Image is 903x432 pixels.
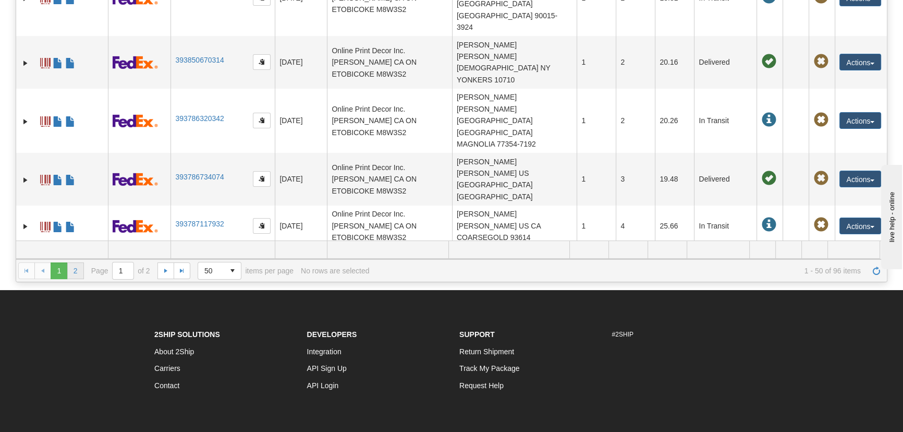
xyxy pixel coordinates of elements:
[839,54,881,70] button: Actions
[452,89,577,153] td: [PERSON_NAME] [PERSON_NAME] [GEOGRAPHIC_DATA] [GEOGRAPHIC_DATA] MAGNOLIA 77354-7192
[40,53,51,70] a: Label
[868,262,885,279] a: Refresh
[65,170,76,187] a: USMCA CO
[175,114,224,123] a: 393786320342
[307,347,341,356] a: Integration
[327,36,452,89] td: Online Print Decor Inc. [PERSON_NAME] CA ON ETOBICOKE M8W3S2
[175,220,224,228] a: 393787117932
[694,89,756,153] td: In Transit
[452,36,577,89] td: [PERSON_NAME] [PERSON_NAME] [DEMOGRAPHIC_DATA] NY YONKERS 10710
[154,381,179,390] a: Contact
[224,262,241,279] span: select
[813,113,828,127] span: Pickup Not Assigned
[612,331,749,338] h6: #2SHIP
[204,266,218,276] span: 50
[67,262,84,279] a: 2
[275,89,327,153] td: [DATE]
[198,262,294,280] span: items per page
[20,175,31,185] a: Expand
[20,58,31,68] a: Expand
[301,267,370,275] div: No rows are selected
[174,262,190,279] a: Go to the last page
[761,113,776,127] span: In Transit
[761,171,776,186] span: On time
[40,170,51,187] a: Label
[616,89,655,153] td: 2
[761,54,776,69] span: On time
[879,163,902,269] iframe: chat widget
[65,53,76,70] a: USMCA CO
[275,36,327,89] td: [DATE]
[53,112,63,128] a: Commercial Invoice
[253,171,271,187] button: Copy to clipboard
[655,206,694,246] td: 25.66
[154,364,180,373] a: Carriers
[577,206,616,246] td: 1
[91,262,150,280] span: Page of 2
[175,173,224,181] a: 393786734074
[694,206,756,246] td: In Transit
[694,153,756,206] td: Delivered
[157,262,174,279] a: Go to the next page
[577,36,616,89] td: 1
[113,56,158,69] img: 2 - FedEx Express®
[577,153,616,206] td: 1
[253,113,271,128] button: Copy to clipboard
[655,153,694,206] td: 19.48
[113,173,158,186] img: 2 - FedEx Express®
[53,217,63,234] a: Commercial Invoice
[253,54,271,70] button: Copy to clipboard
[452,153,577,206] td: [PERSON_NAME] [PERSON_NAME] US [GEOGRAPHIC_DATA] [GEOGRAPHIC_DATA]
[253,218,271,234] button: Copy to clipboard
[459,330,495,339] strong: Support
[51,262,67,279] span: Page 1
[459,347,514,356] a: Return Shipment
[616,206,655,246] td: 4
[154,330,220,339] strong: 2Ship Solutions
[452,206,577,246] td: [PERSON_NAME] [PERSON_NAME] US CA COARSEGOLD 93614
[327,153,452,206] td: Online Print Decor Inc. [PERSON_NAME] CA ON ETOBICOKE M8W3S2
[839,171,881,187] button: Actions
[113,114,158,127] img: 2 - FedEx Express®
[327,206,452,246] td: Online Print Decor Inc. [PERSON_NAME] CA ON ETOBICOKE M8W3S2
[20,221,31,232] a: Expand
[20,116,31,127] a: Expand
[154,347,194,356] a: About 2Ship
[275,153,327,206] td: [DATE]
[577,89,616,153] td: 1
[459,381,504,390] a: Request Help
[175,56,224,64] a: 393850670314
[307,330,357,339] strong: Developers
[616,36,655,89] td: 2
[813,54,828,69] span: Pickup Not Assigned
[327,89,452,153] td: Online Print Decor Inc. [PERSON_NAME] CA ON ETOBICOKE M8W3S2
[40,217,51,234] a: Label
[655,36,694,89] td: 20.16
[65,112,76,128] a: USMCA CO
[113,220,158,233] img: 2 - FedEx Express®
[65,217,76,234] a: USMCA CO
[813,171,828,186] span: Pickup Not Assigned
[839,112,881,129] button: Actions
[459,364,519,373] a: Track My Package
[8,9,96,17] div: live help - online
[53,170,63,187] a: Commercial Invoice
[376,267,860,275] span: 1 - 50 of 96 items
[839,218,881,234] button: Actions
[761,218,776,232] span: In Transit
[40,112,51,128] a: Label
[813,218,828,232] span: Pickup Not Assigned
[275,206,327,246] td: [DATE]
[655,89,694,153] td: 20.26
[113,262,133,279] input: Page 1
[307,364,347,373] a: API Sign Up
[694,36,756,89] td: Delivered
[53,53,63,70] a: Commercial Invoice
[198,262,241,280] span: Page sizes drop down
[616,153,655,206] td: 3
[307,381,339,390] a: API Login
